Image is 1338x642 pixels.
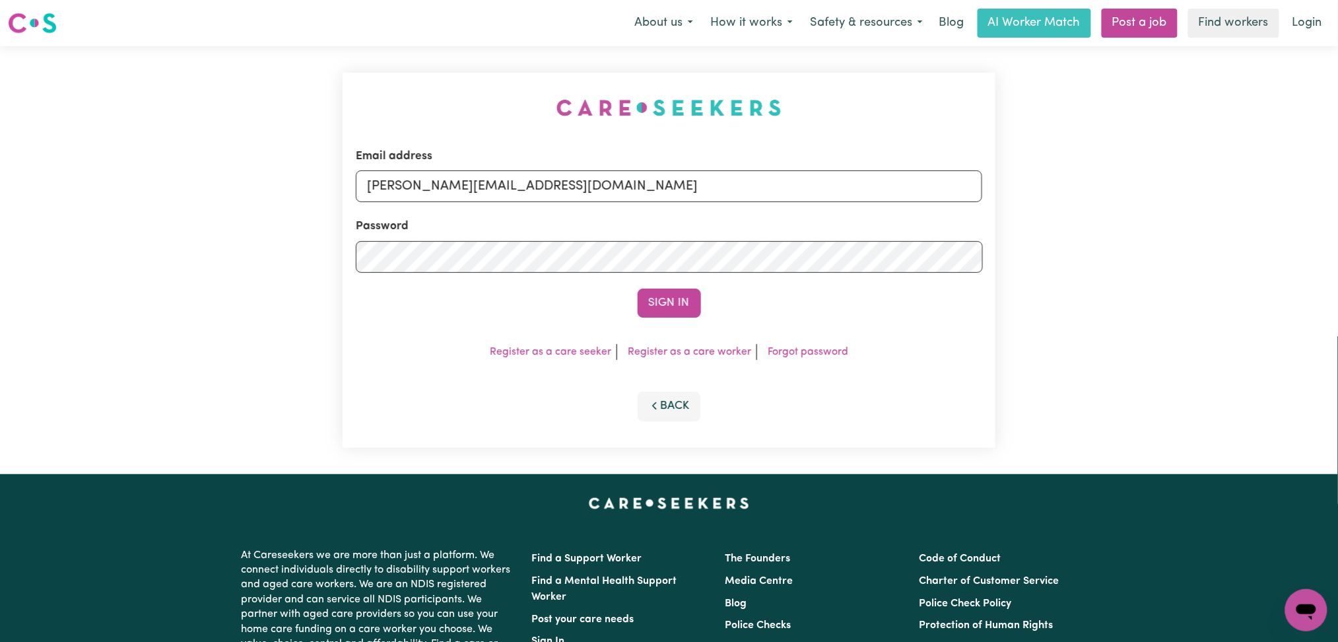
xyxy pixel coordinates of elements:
[919,553,1001,564] a: Code of Conduct
[801,9,931,37] button: Safety & resources
[768,347,848,357] a: Forgot password
[8,11,57,35] img: Careseekers logo
[490,347,611,357] a: Register as a care seeker
[1285,9,1330,38] a: Login
[725,620,791,631] a: Police Checks
[532,553,642,564] a: Find a Support Worker
[702,9,801,37] button: How it works
[356,218,409,235] label: Password
[978,9,1091,38] a: AI Worker Match
[725,553,791,564] a: The Founders
[356,148,432,165] label: Email address
[725,598,747,609] a: Blog
[532,576,677,602] a: Find a Mental Health Support Worker
[919,620,1053,631] a: Protection of Human Rights
[628,347,751,357] a: Register as a care worker
[8,8,57,38] a: Careseekers logo
[638,392,701,421] button: Back
[919,576,1059,587] a: Charter of Customer Service
[725,576,793,587] a: Media Centre
[626,9,702,37] button: About us
[638,289,701,318] button: Sign In
[589,498,749,509] a: Careseekers home page
[1188,9,1279,38] a: Find workers
[919,598,1011,609] a: Police Check Policy
[1102,9,1178,38] a: Post a job
[356,170,983,202] input: Email address
[532,614,634,625] a: Post your care needs
[931,9,972,38] a: Blog
[1285,589,1327,631] iframe: Button to launch messaging window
